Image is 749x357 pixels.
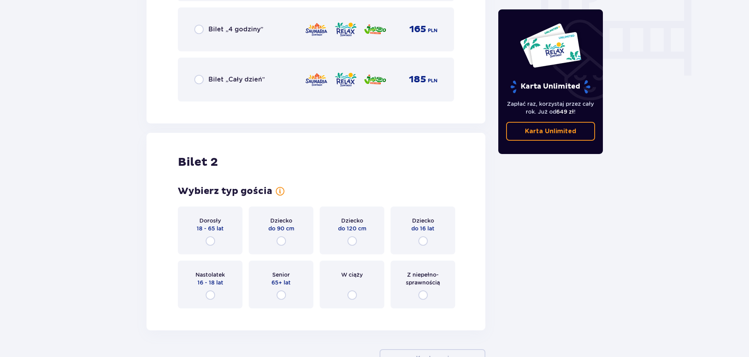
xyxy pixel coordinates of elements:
[412,217,434,225] p: Dziecko
[268,225,294,232] p: do 90 cm
[341,271,363,279] p: W ciąży
[305,71,328,88] img: zone logo
[428,77,438,84] p: PLN
[197,279,223,286] p: 16 - 18 lat
[364,71,387,88] img: zone logo
[338,225,366,232] p: do 120 cm
[305,21,328,38] img: zone logo
[197,225,224,232] p: 18 - 65 lat
[195,271,225,279] p: Nastolatek
[272,271,290,279] p: Senior
[525,127,576,136] p: Karta Unlimited
[506,100,595,116] p: Zapłać raz, korzystaj przez cały rok. Już od !
[411,225,434,232] p: do 16 lat
[409,24,426,35] p: 165
[199,217,221,225] p: Dorosły
[556,109,574,115] span: 649 zł
[409,74,426,85] p: 185
[364,21,387,38] img: zone logo
[428,27,438,34] p: PLN
[178,185,272,197] p: Wybierz typ gościa
[398,271,448,286] p: Z niepełno­sprawnością
[208,25,263,34] p: Bilet „4 godziny”
[270,217,292,225] p: Dziecko
[178,155,218,170] p: Bilet 2
[208,75,265,84] p: Bilet „Cały dzień”
[271,279,291,286] p: 65+ lat
[510,80,591,94] p: Karta Unlimited
[334,21,357,38] img: zone logo
[506,122,595,141] a: Karta Unlimited
[341,217,363,225] p: Dziecko
[334,71,357,88] img: zone logo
